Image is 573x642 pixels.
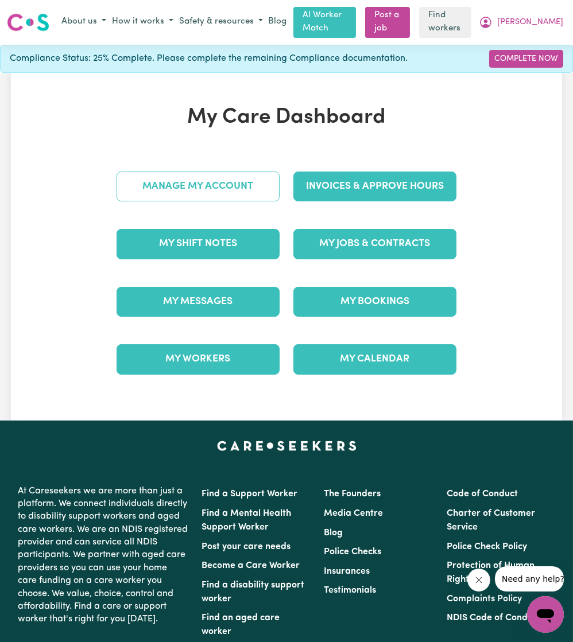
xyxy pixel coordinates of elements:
[110,105,463,130] h1: My Care Dashboard
[109,13,176,32] button: How it works
[293,229,456,259] a: My Jobs & Contracts
[202,561,300,570] a: Become a Care Worker
[447,509,535,532] a: Charter of Customer Service
[176,13,266,32] button: Safety & resources
[7,8,69,17] span: Need any help?
[266,13,289,31] a: Blog
[217,441,357,450] a: Careseekers home page
[324,509,383,518] a: Media Centre
[497,16,563,29] span: [PERSON_NAME]
[202,489,297,499] a: Find a Support Worker
[447,613,541,622] a: NDIS Code of Conduct
[117,344,280,374] a: My Workers
[59,13,109,32] button: About us
[202,581,304,604] a: Find a disability support worker
[293,287,456,317] a: My Bookings
[7,9,49,36] a: Careseekers logo
[495,566,564,592] iframe: Message from company
[202,613,280,636] a: Find an aged care worker
[7,12,49,33] img: Careseekers logo
[419,7,471,38] a: Find workers
[18,480,188,631] p: At Careseekers we are more than just a platform. We connect individuals directly to disability su...
[324,547,381,557] a: Police Checks
[476,13,566,32] button: My Account
[117,172,280,201] a: Manage My Account
[324,586,376,595] a: Testimonials
[447,542,527,551] a: Police Check Policy
[447,561,535,584] a: Protection of Human Rights
[365,7,410,38] a: Post a job
[527,596,564,633] iframe: Button to launch messaging window
[117,287,280,317] a: My Messages
[467,569,490,592] iframe: Close message
[202,542,291,551] a: Post your care needs
[324,567,370,576] a: Insurances
[324,489,381,499] a: The Founders
[447,489,518,499] a: Code of Conduct
[447,594,522,604] a: Complaints Policy
[293,7,356,38] a: AI Worker Match
[202,509,291,532] a: Find a Mental Health Support Worker
[293,344,456,374] a: My Calendar
[117,229,280,259] a: My Shift Notes
[10,52,408,65] span: Compliance Status: 25% Complete. Please complete the remaining Compliance documentation.
[324,528,343,538] a: Blog
[489,50,563,68] a: Complete Now
[293,172,456,201] a: Invoices & Approve Hours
